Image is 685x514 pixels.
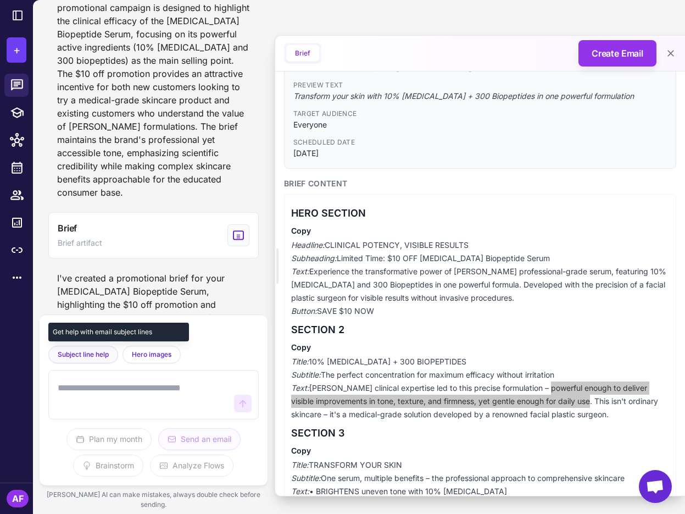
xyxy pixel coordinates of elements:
[639,470,672,503] a: Open chat
[7,490,29,507] div: AF
[58,237,102,249] span: Brief artifact
[291,460,309,469] em: Title:
[293,119,667,131] span: Everyone
[48,212,259,258] button: View generated Brief
[58,350,109,360] span: Subject line help
[291,225,669,236] h4: Copy
[291,370,321,379] em: Subtitle:
[291,445,669,456] h4: Copy
[291,383,309,393] em: Text:
[291,267,309,276] em: Text:
[73,455,143,477] button: Brainstorm
[40,485,268,514] div: [PERSON_NAME] AI can make mistakes, always double check before sending.
[293,90,667,102] span: Transform your skin with 10% [MEDICAL_DATA] + 300 Biopeptides in one powerful formulation
[291,473,321,483] em: Subtitle:
[48,324,113,341] button: Generate brief
[293,137,667,147] span: Scheduled Date
[291,322,669,338] h3: SECTION 2
[66,428,152,450] button: Plan my month
[293,80,667,90] span: Preview Text
[578,40,656,67] button: Create Email
[117,324,186,341] button: Campaign ideas
[48,346,118,363] button: Subject line help
[291,306,317,316] em: Button:
[291,239,669,318] p: CLINICAL POTENCY, VISIBLE RESULTS Limited Time: $10 OFF [MEDICAL_DATA] Biopeptide Serum Experienc...
[284,178,676,190] h3: Brief Content
[291,425,669,441] h3: SECTION 3
[58,222,77,235] span: Brief
[291,253,337,263] em: Subheading:
[7,37,26,63] button: +
[286,45,319,62] button: Brief
[291,357,309,366] em: Title:
[150,455,233,477] button: Analyze Flows
[58,328,103,338] span: Generate brief
[126,328,176,338] span: Campaign ideas
[291,487,309,496] em: Text:
[291,355,669,421] p: 10% [MEDICAL_DATA] + 300 BIOPEPTIDES The perfect concentration for maximum efficacy without irrit...
[13,42,20,58] span: +
[132,350,171,360] span: Hero images
[291,240,325,250] em: Headline:
[293,147,667,159] span: [DATE]
[291,342,669,353] h4: Copy
[592,47,643,60] span: Create Email
[293,109,667,119] span: Target Audience
[122,346,181,363] button: Hero images
[291,206,669,221] h3: HERO SECTION
[158,428,241,450] button: Send an email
